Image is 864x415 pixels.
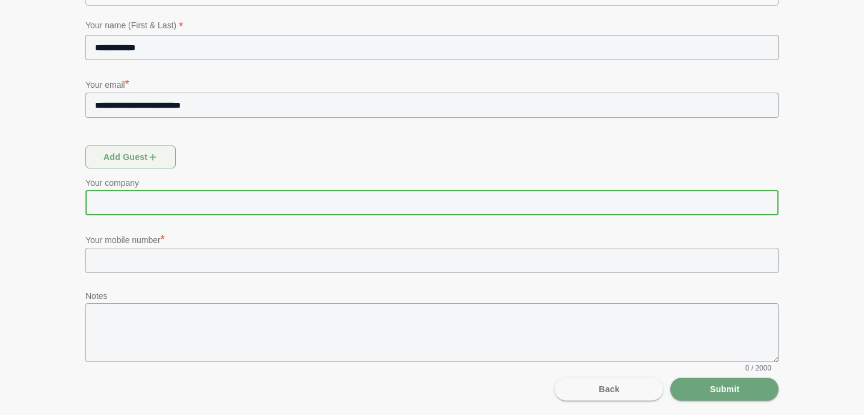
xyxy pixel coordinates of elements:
button: Submit [670,378,779,401]
span: 0 / 2000 [745,363,771,373]
p: Your email [85,76,779,93]
span: Submit [709,378,739,401]
span: Back [598,378,620,401]
p: Your company [85,176,779,190]
p: Your mobile number [85,231,779,248]
span: Add guest [103,146,159,168]
button: Back [555,378,663,401]
p: Notes [85,289,779,303]
p: Your name (First & Last) [85,18,779,35]
button: Add guest [85,146,176,168]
